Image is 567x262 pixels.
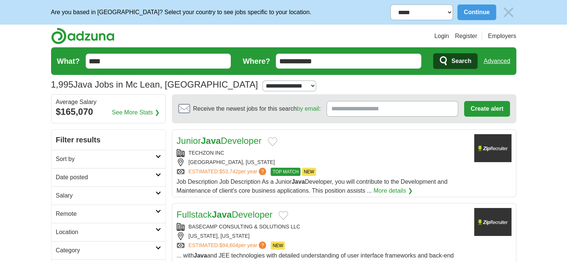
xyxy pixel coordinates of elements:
[193,104,321,113] span: Receive the newest jobs for this search :
[474,134,511,162] img: Company logo
[302,168,316,176] span: NEW
[56,173,155,182] h2: Date posted
[177,149,468,157] div: TECHZON INC
[271,168,300,176] span: TOP MATCH
[51,150,166,168] a: Sort by
[177,179,448,194] span: Job Description Job Description As a Junior Developer, you will contribute to the Development and...
[51,205,166,223] a: Remote
[56,209,155,218] h2: Remote
[194,252,207,259] strong: Java
[434,32,449,41] a: Login
[488,32,516,41] a: Employers
[177,232,468,240] div: [US_STATE], [US_STATE]
[51,241,166,259] a: Category
[51,168,166,186] a: Date posted
[189,168,268,176] a: ESTIMATED:$53,742per year?
[189,242,268,250] a: ESTIMATED:$94,604per year?
[259,168,266,175] span: ?
[374,186,413,195] a: More details ❯
[177,158,468,166] div: [GEOGRAPHIC_DATA], [US_STATE]
[271,242,285,250] span: NEW
[457,4,496,20] button: Continue
[177,209,273,220] a: FullstackJavaDeveloper
[451,54,471,69] span: Search
[56,155,155,164] h2: Sort by
[112,108,160,117] a: See More Stats ❯
[455,32,477,41] a: Register
[56,246,155,255] h2: Category
[56,99,161,105] div: Average Salary
[56,105,161,119] div: $165,070
[177,223,468,231] div: BASECAMP CONSULTING & SOLUTIONS LLC
[57,56,80,67] label: What?
[243,56,270,67] label: Where?
[292,179,305,185] strong: Java
[219,168,238,174] span: $53,742
[51,28,114,44] img: Adzuna logo
[259,242,266,249] span: ?
[56,228,155,237] h2: Location
[51,130,166,150] h2: Filter results
[56,191,155,200] h2: Salary
[297,105,319,112] a: by email
[501,4,516,20] img: icon_close_no_bg.svg
[51,8,311,17] p: Are you based in [GEOGRAPHIC_DATA]? Select your country to see jobs specific to your location.
[278,211,288,220] button: Add to favorite jobs
[51,78,73,91] span: 1,995
[51,79,258,89] h1: Java Jobs in Mc Lean, [GEOGRAPHIC_DATA]
[212,209,231,220] strong: Java
[268,137,277,146] button: Add to favorite jobs
[464,101,510,117] button: Create alert
[483,54,510,69] a: Advanced
[219,242,238,248] span: $94,604
[51,223,166,241] a: Location
[474,208,511,236] img: Company logo
[51,186,166,205] a: Salary
[433,53,478,69] button: Search
[177,136,262,146] a: JuniorJavaDeveloper
[201,136,221,146] strong: Java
